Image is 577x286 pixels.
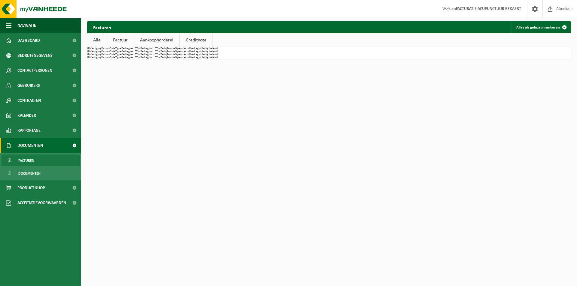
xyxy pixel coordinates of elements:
[115,53,121,56] th: Type
[180,33,212,47] a: Creditnota
[160,50,175,53] th: Bedrijfscode
[17,93,41,108] span: Contracten
[175,50,199,53] th: Openstaand bedrag
[17,33,40,48] span: Dashboard
[87,21,117,33] h2: Facturen
[17,180,45,195] span: Product Shop
[109,47,115,50] th: Code
[101,56,109,59] th: Datum
[199,47,218,50] th: Volledig betaald
[90,53,101,56] th: Vestiging
[2,155,80,166] a: Facturen
[115,50,121,53] th: Type
[199,50,218,53] th: Volledig betaald
[17,63,52,78] span: Contactpersonen
[175,56,199,59] th: Openstaand bedrag
[121,47,140,50] th: Bedrag ex. BTW
[121,53,140,56] th: Bedrag ex. BTW
[109,56,115,59] th: Code
[87,47,90,50] th: ID
[175,53,199,56] th: Openstaand bedrag
[121,50,140,53] th: Bedrag ex. BTW
[109,50,115,53] th: Code
[17,18,36,33] span: Navigatie
[90,47,101,50] th: Vestiging
[134,33,179,47] a: Aankoopborderel
[101,53,109,56] th: Datum
[109,53,115,56] th: Code
[121,56,140,59] th: Bedrag ex. BTW
[140,56,160,59] th: Bedrag incl. BTW
[18,168,41,179] span: Documenten
[160,53,175,56] th: Bedrijfscode
[115,56,121,59] th: Type
[107,33,134,47] a: Factuur
[115,47,121,50] th: Type
[87,56,90,59] th: ID
[17,123,41,138] span: Rapportage
[17,138,43,153] span: Documenten
[199,56,218,59] th: Volledig betaald
[90,50,101,53] th: Vestiging
[140,47,160,50] th: Bedrag incl. BTW
[199,53,218,56] th: Volledig betaald
[18,155,34,166] span: Facturen
[140,53,160,56] th: Bedrag incl. BTW
[87,53,90,56] th: ID
[87,33,107,47] a: Alle
[87,50,90,53] th: ID
[90,56,101,59] th: Vestiging
[101,50,109,53] th: Datum
[101,47,109,50] th: Datum
[175,47,199,50] th: Openstaand bedrag
[511,21,570,33] button: Alles als gelezen markeren
[160,47,175,50] th: Bedrijfscode
[17,48,53,63] span: Bedrijfsgegevens
[160,56,175,59] th: Bedrijfscode
[17,78,40,93] span: Gebruikers
[2,167,80,179] a: Documenten
[140,50,160,53] th: Bedrag incl. BTW
[17,108,36,123] span: Kalender
[456,7,521,11] strong: FACTURATIE ACUPUNCTUUR BEKAERT
[17,195,66,210] span: Acceptatievoorwaarden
